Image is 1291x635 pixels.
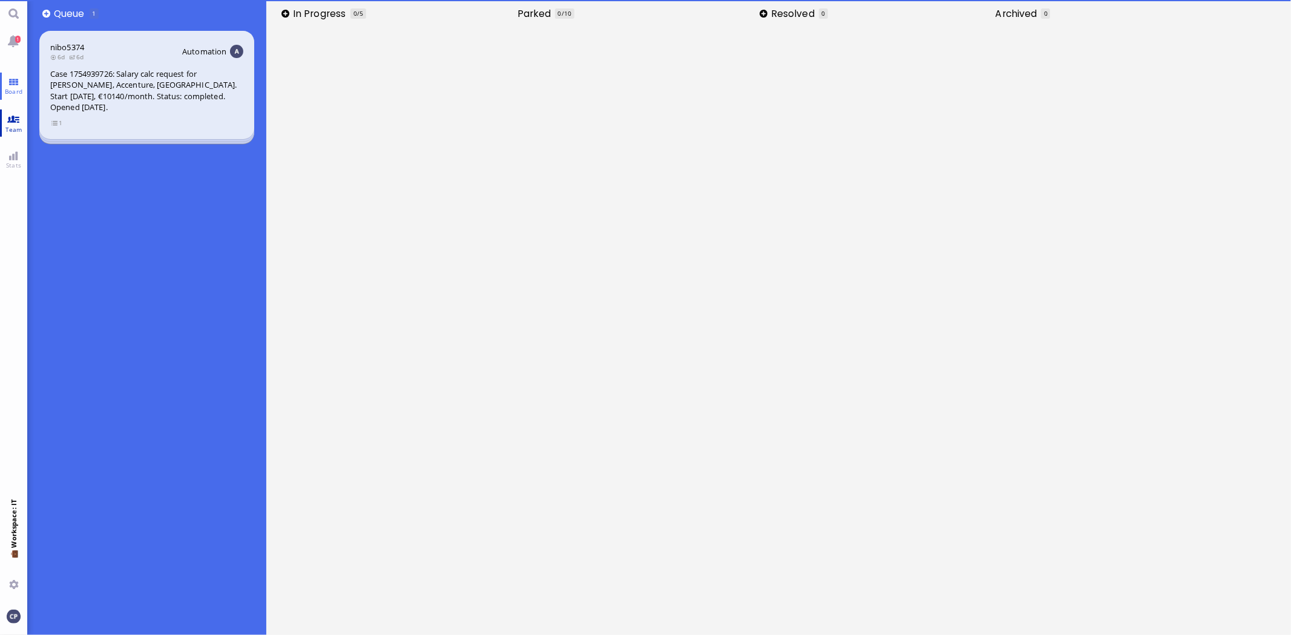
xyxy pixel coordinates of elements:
[54,7,88,21] span: Queue
[50,68,243,113] div: Case 1754939726: Salary calc request for [PERSON_NAME], Accenture, [GEOGRAPHIC_DATA]. Start [DATE...
[230,45,243,58] img: Aut
[353,9,357,18] span: 0
[562,9,571,18] span: /10
[821,9,825,18] span: 0
[50,42,84,53] a: nibo5374
[517,7,555,21] span: Parked
[42,10,50,18] button: Add
[1044,9,1048,18] span: 0
[69,53,88,61] span: 6d
[760,10,767,18] button: Add
[293,7,350,21] span: In progress
[7,610,20,623] img: You
[281,10,289,18] button: Add
[996,7,1042,21] span: Archived
[771,7,819,21] span: Resolved
[92,9,96,18] span: 1
[50,53,69,61] span: 6d
[2,125,25,134] span: Team
[558,9,562,18] span: 0
[182,46,226,57] span: Automation
[15,36,21,43] span: 1
[357,9,363,18] span: /5
[51,118,63,128] span: view 1 items
[3,161,24,169] span: Stats
[9,548,18,575] span: 💼 Workspace: IT
[2,87,25,96] span: Board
